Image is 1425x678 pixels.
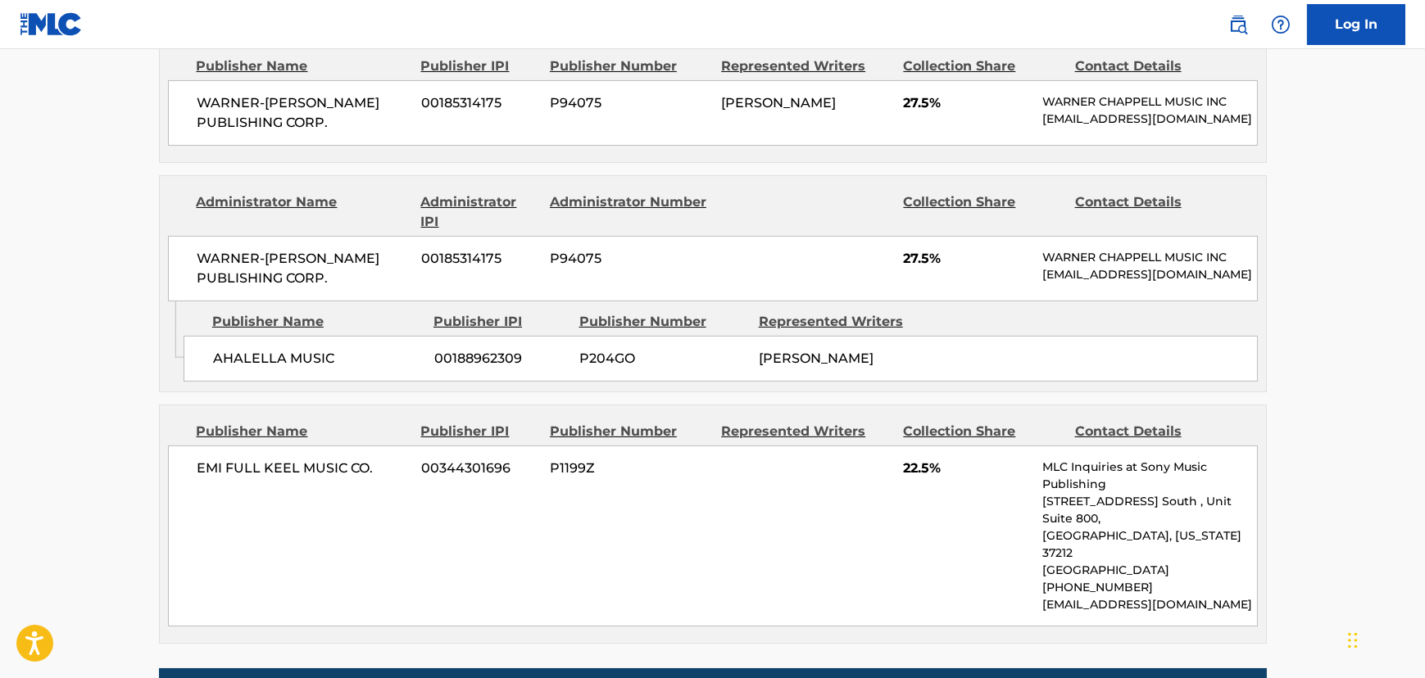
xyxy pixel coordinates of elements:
[434,349,567,368] span: 00188962309
[1042,527,1256,562] p: [GEOGRAPHIC_DATA], [US_STATE] 37212
[721,56,891,76] div: Represented Writers
[579,349,747,368] span: P204GO
[197,422,409,441] div: Publisher Name
[1264,8,1297,41] div: Help
[1042,266,1256,283] p: [EMAIL_ADDRESS][DOMAIN_NAME]
[212,312,421,332] div: Publisher Name
[421,192,538,232] div: Administrator IPI
[1075,192,1234,232] div: Contact Details
[1228,15,1248,34] img: search
[550,422,709,441] div: Publisher Number
[1075,422,1234,441] div: Contact Details
[1042,111,1256,128] p: [EMAIL_ADDRESS][DOMAIN_NAME]
[1075,56,1234,76] div: Contact Details
[197,93,410,133] span: WARNER-[PERSON_NAME] PUBLISHING CORP.
[197,192,409,232] div: Administrator Name
[579,312,747,332] div: Publisher Number
[1307,4,1405,45] a: Log In
[1042,493,1256,527] p: [STREET_ADDRESS] South , Unit Suite 800,
[1042,459,1256,493] p: MLC Inquiries at Sony Music Publishing
[903,459,1030,478] span: 22.5%
[550,93,709,113] span: P94075
[550,56,709,76] div: Publisher Number
[1222,8,1255,41] a: Public Search
[1042,249,1256,266] p: WARNER CHAPPELL MUSIC INC
[550,192,709,232] div: Administrator Number
[903,422,1062,441] div: Collection Share
[421,459,538,478] span: 00344301696
[197,56,409,76] div: Publisher Name
[20,12,83,36] img: MLC Logo
[550,459,709,478] span: P1199Z
[550,249,709,269] span: P94075
[197,249,410,288] span: WARNER-[PERSON_NAME] PUBLISHING CORP.
[903,93,1030,113] span: 27.5%
[197,459,410,478] span: EMI FULL KEEL MUSIC CO.
[1042,562,1256,579] p: [GEOGRAPHIC_DATA]
[421,56,538,76] div: Publisher IPI
[903,192,1062,232] div: Collection Share
[433,312,567,332] div: Publisher IPI
[721,95,836,111] span: [PERSON_NAME]
[1343,599,1425,678] iframe: Chat Widget
[721,422,891,441] div: Represented Writers
[421,249,538,269] span: 00185314175
[1042,579,1256,596] p: [PHONE_NUMBER]
[1042,93,1256,111] p: WARNER CHAPPELL MUSIC INC
[1348,616,1358,665] div: Drag
[1042,596,1256,613] p: [EMAIL_ADDRESS][DOMAIN_NAME]
[903,249,1030,269] span: 27.5%
[759,350,874,366] span: [PERSON_NAME]
[421,422,538,441] div: Publisher IPI
[421,93,538,113] span: 00185314175
[1271,15,1291,34] img: help
[759,312,926,332] div: Represented Writers
[213,349,422,368] span: AHALELLA MUSIC
[903,56,1062,76] div: Collection Share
